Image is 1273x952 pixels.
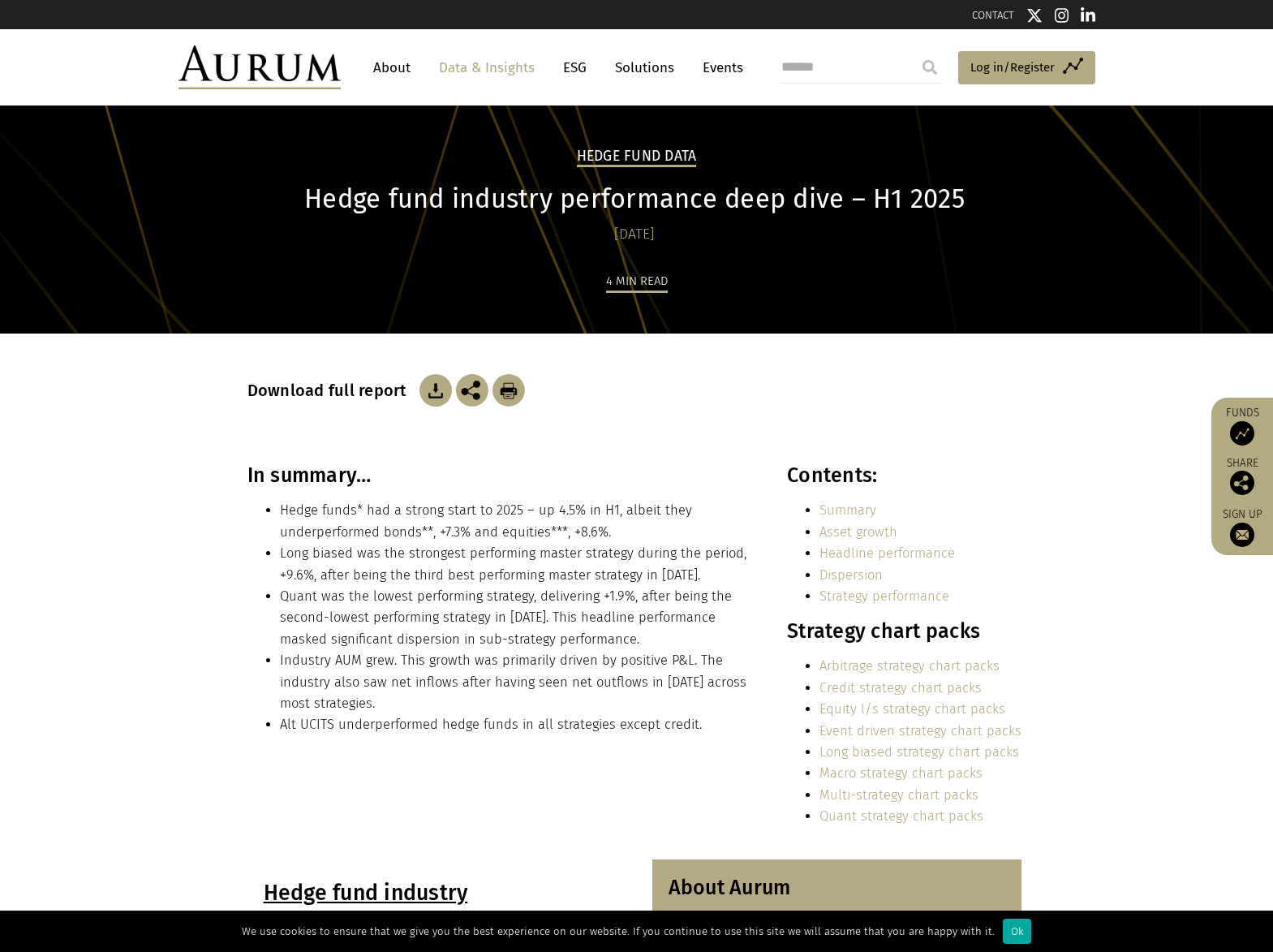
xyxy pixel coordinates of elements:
[1219,458,1265,495] div: Share
[280,543,752,586] li: Long biased was the strongest performing master strategy during the period, +9.6%, after being th...
[819,502,876,518] a: Summary
[819,723,1021,739] a: Event driven strategy chart packs
[280,714,752,735] li: Alt UCITS underperformed hedge funds in all strategies except credit.
[247,463,752,488] h3: In summary…
[669,876,1006,900] h3: About Aurum
[280,500,752,543] li: Hedge funds* had a strong start to 2025 – up 4.5% in H1, albeit they underperformed bonds**, +7.3...
[1219,507,1265,547] a: Sign up
[492,374,525,407] img: Download Article
[819,588,949,604] a: Strategy performance
[555,53,595,83] a: ESG
[1055,7,1069,24] img: Instagram icon
[456,374,488,407] img: Share this post
[577,148,697,167] h2: Hedge Fund Data
[607,53,682,83] a: Solutions
[419,374,452,407] img: Download Article
[819,808,983,824] a: Quant strategy chart packs
[247,183,1022,215] h1: Hedge fund industry performance deep dive – H1 2025
[431,53,543,83] a: Data & Insights
[787,463,1021,488] h3: Contents:
[247,223,1022,246] div: [DATE]
[178,45,341,89] img: Aurum
[1230,523,1254,547] img: Sign up to our newsletter
[606,271,668,293] div: 4 min read
[914,51,946,84] input: Submit
[972,9,1014,21] a: CONTACT
[819,765,983,781] a: Macro strategy chart packs
[1219,406,1265,446] a: Funds
[819,545,955,561] a: Headline performance
[819,567,883,583] a: Dispersion
[280,586,752,650] li: Quant was the lowest performing strategy, delivering +1.9%, after being the second-lowest perform...
[1003,919,1031,944] div: Ok
[365,53,419,83] a: About
[264,880,468,937] u: Hedge fund industry performance review
[280,650,752,714] li: Industry AUM grew. This growth was primarily driven by positive P&L. The industry also saw net in...
[695,53,743,83] a: Events
[819,744,1019,760] a: Long biased strategy chart packs
[970,58,1055,77] span: Log in/Register
[819,787,978,803] a: Multi-strategy chart packs
[1230,421,1254,446] img: Access Funds
[819,701,1005,717] a: Equity l/s strategy chart packs
[819,524,897,540] a: Asset growth
[819,658,1000,674] a: Arbitrage strategy chart packs
[1026,7,1043,24] img: Twitter icon
[1230,471,1254,495] img: Share this post
[247,381,415,400] h3: Download full report
[787,619,1021,644] h3: Strategy chart packs
[819,680,982,696] a: Credit strategy chart packs
[1081,7,1095,24] img: Linkedin icon
[958,51,1095,85] a: Log in/Register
